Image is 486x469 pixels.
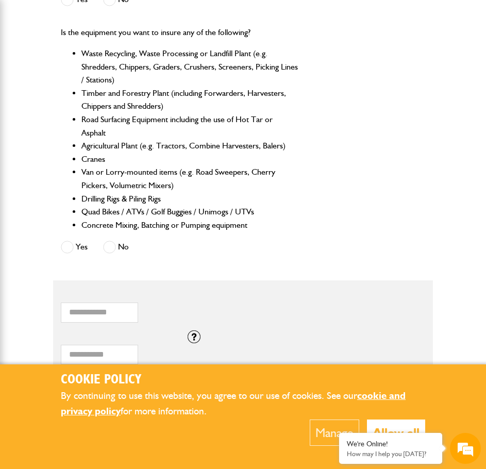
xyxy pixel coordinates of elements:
h2: Cookie Policy [61,372,425,388]
li: Drilling Rigs & Piling Rigs [81,192,298,206]
li: Concrete Mixing, Batching or Pumping equipment [81,219,298,232]
input: Enter your email address [13,126,188,148]
li: Road Surfacing Equipment including the use of Hot Tar or Asphalt [81,113,298,139]
li: Cranes [81,153,298,166]
li: Agricultural Plant (e.g. Tractors, Combine Harvesters, Balers) [81,139,298,153]
div: We're Online! [347,440,434,448]
li: Waste Recycling, Waste Processing or Landfill Plant (e.g. Shredders, Chippers, Graders, Crushers,... [81,47,298,87]
div: Chat with us now [54,58,173,71]
li: Timber and Forestry Plant (including Forwarders, Harvesters, Chippers and Shredders) [81,87,298,113]
p: By continuing to use this website, you agree to our use of cookies. See our for more information. [61,388,425,420]
textarea: Type your message and hit 'Enter' [13,187,188,309]
li: Quad Bikes / ATVs / Golf Buggies / Unimogs / UTVs [81,205,298,219]
li: Van or Lorry-mounted items (e.g. Road Sweepers, Cherry Pickers, Volumetric Mixers) [81,165,298,192]
div: Minimize live chat window [169,5,194,30]
label: No [103,241,129,254]
label: Yes [61,241,88,254]
input: Enter your last name [13,95,188,118]
img: d_20077148190_company_1631870298795_20077148190 [18,57,43,72]
button: Manage [310,420,359,446]
input: Enter your phone number [13,156,188,179]
em: Start Chat [140,317,187,331]
p: How may I help you today? [347,450,434,458]
p: Is the equipment you want to insure any of the following? [61,26,298,39]
button: Allow all [367,420,425,446]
